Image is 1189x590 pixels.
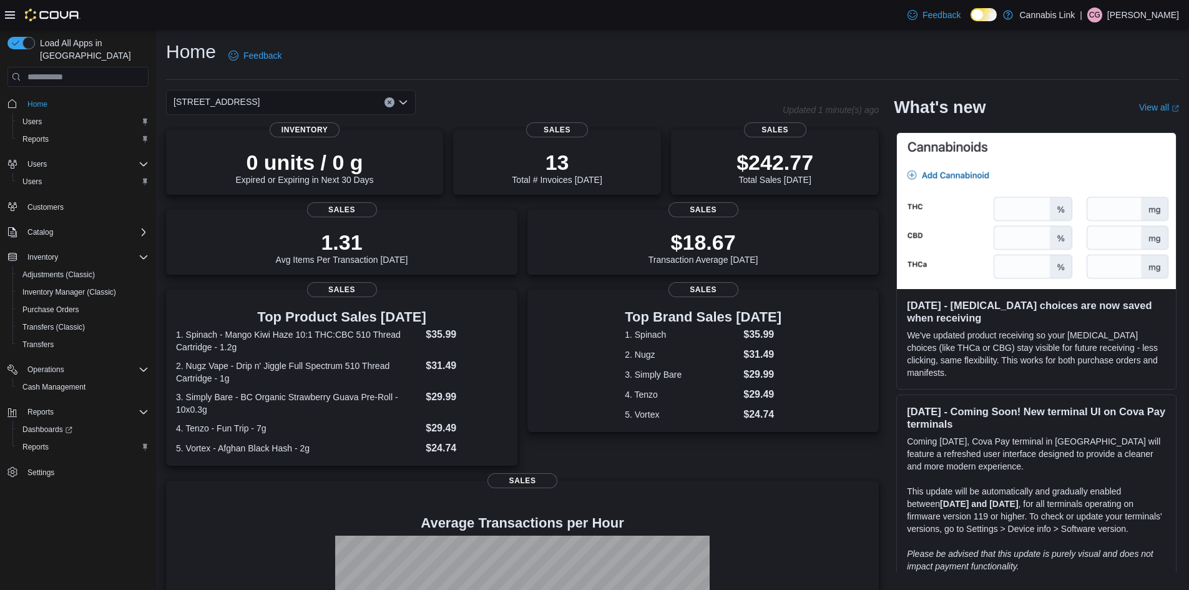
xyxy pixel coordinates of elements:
[971,21,971,22] span: Dark Mode
[22,97,52,112] a: Home
[176,360,421,385] dt: 2. Nugz Vape - Drip n' Jiggle Full Spectrum 510 Thread Cartridge - 1g
[7,89,149,514] nav: Complex example
[17,267,149,282] span: Adjustments (Classic)
[12,378,154,396] button: Cash Management
[17,132,149,147] span: Reports
[22,157,149,172] span: Users
[907,485,1166,535] p: This update will be automatically and gradually enabled between , for all terminals operating on ...
[22,134,49,144] span: Reports
[22,425,72,435] span: Dashboards
[971,8,997,21] input: Dark Mode
[17,267,100,282] a: Adjustments (Classic)
[736,150,813,175] p: $242.77
[12,336,154,353] button: Transfers
[17,174,149,189] span: Users
[2,403,154,421] button: Reports
[512,150,602,185] div: Total # Invoices [DATE]
[17,320,149,335] span: Transfers (Classic)
[27,202,64,212] span: Customers
[625,310,781,325] h3: Top Brand Sales [DATE]
[22,442,49,452] span: Reports
[22,157,52,172] button: Users
[743,407,781,422] dd: $24.74
[668,282,738,297] span: Sales
[17,337,59,352] a: Transfers
[270,122,340,137] span: Inventory
[426,441,507,456] dd: $24.74
[743,347,781,362] dd: $31.49
[894,97,986,117] h2: What's new
[176,310,507,325] h3: Top Product Sales [DATE]
[22,405,59,420] button: Reports
[2,248,154,266] button: Inventory
[1019,7,1075,22] p: Cannabis Link
[17,302,149,317] span: Purchase Orders
[236,150,374,175] p: 0 units / 0 g
[1080,7,1082,22] p: |
[17,380,91,395] a: Cash Management
[1107,7,1179,22] p: [PERSON_NAME]
[512,150,602,175] p: 13
[17,285,149,300] span: Inventory Manager (Classic)
[223,43,286,68] a: Feedback
[736,150,813,185] div: Total Sales [DATE]
[27,227,53,237] span: Catalog
[276,230,408,255] p: 1.31
[12,438,154,456] button: Reports
[526,122,589,137] span: Sales
[22,405,149,420] span: Reports
[17,440,54,455] a: Reports
[243,49,281,62] span: Feedback
[25,9,81,21] img: Cova
[22,382,86,392] span: Cash Management
[625,368,738,381] dt: 3. Simply Bare
[17,114,149,129] span: Users
[625,388,738,401] dt: 4. Tenzo
[176,328,421,353] dt: 1. Spinach - Mango Kiwi Haze 10:1 THC:CBC 510 Thread Cartridge - 1.2g
[22,199,149,215] span: Customers
[22,250,63,265] button: Inventory
[17,302,84,317] a: Purchase Orders
[2,155,154,173] button: Users
[907,405,1166,430] h3: [DATE] - Coming Soon! New terminal UI on Cova Pay terminals
[22,362,149,377] span: Operations
[17,337,149,352] span: Transfers
[907,549,1153,571] em: Please be advised that this update is purely visual and does not impact payment functionality.
[27,468,54,478] span: Settings
[1172,105,1179,112] svg: External link
[17,380,149,395] span: Cash Management
[17,320,90,335] a: Transfers (Classic)
[625,328,738,341] dt: 1. Spinach
[2,198,154,216] button: Customers
[17,422,77,437] a: Dashboards
[783,105,879,115] p: Updated 1 minute(s) ago
[2,224,154,241] button: Catalog
[1087,7,1102,22] div: Casee Griffith
[276,230,408,265] div: Avg Items Per Transaction [DATE]
[236,150,374,185] div: Expired or Expiring in Next 30 Days
[22,177,42,187] span: Users
[907,299,1166,324] h3: [DATE] - [MEDICAL_DATA] choices are now saved when receiving
[174,94,260,109] span: [STREET_ADDRESS]
[12,283,154,301] button: Inventory Manager (Classic)
[22,322,85,332] span: Transfers (Classic)
[17,174,47,189] a: Users
[12,421,154,438] a: Dashboards
[1139,102,1179,112] a: View allExternal link
[384,97,394,107] button: Clear input
[17,285,121,300] a: Inventory Manager (Classic)
[22,225,58,240] button: Catalog
[648,230,758,255] p: $18.67
[907,329,1166,379] p: We've updated product receiving so your [MEDICAL_DATA] choices (like THCa or CBG) stay visible fo...
[22,117,42,127] span: Users
[27,365,64,375] span: Operations
[744,122,806,137] span: Sales
[12,266,154,283] button: Adjustments (Classic)
[487,473,557,488] span: Sales
[17,114,47,129] a: Users
[17,132,54,147] a: Reports
[2,361,154,378] button: Operations
[426,327,507,342] dd: $35.99
[27,407,54,417] span: Reports
[35,37,149,62] span: Load All Apps in [GEOGRAPHIC_DATA]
